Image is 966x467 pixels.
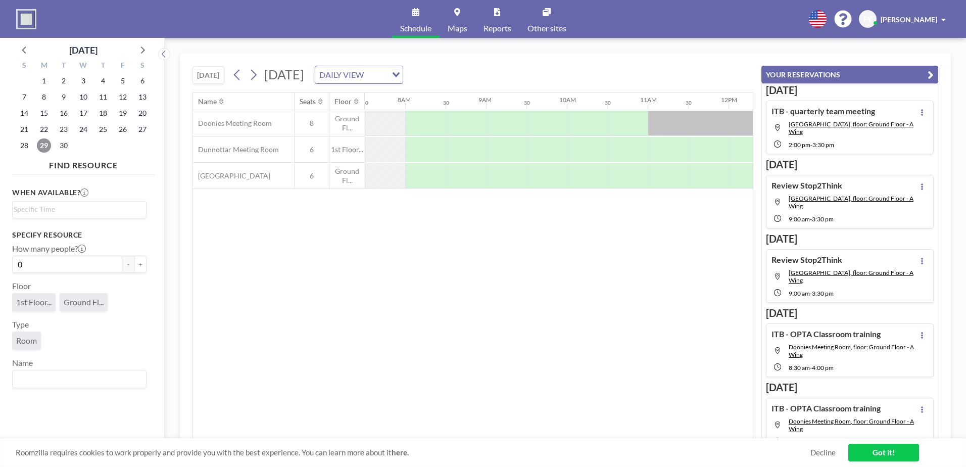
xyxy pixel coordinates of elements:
div: Search for option [315,66,403,83]
span: Ground Fl... [329,114,365,132]
span: [PERSON_NAME] [881,15,937,24]
span: Friday, September 26, 2025 [116,122,130,136]
span: Wednesday, September 17, 2025 [76,106,90,120]
input: Search for option [367,68,386,81]
label: Type [12,319,29,330]
span: Saturday, September 20, 2025 [135,106,150,120]
input: Search for option [14,204,140,215]
span: 3:30 PM [812,290,834,297]
span: Dunnottar Meeting Room [193,145,279,154]
span: Wednesday, September 10, 2025 [76,90,90,104]
div: T [93,60,113,73]
span: Monday, September 22, 2025 [37,122,51,136]
span: Sunday, September 21, 2025 [17,122,31,136]
h4: FIND RESOURCE [12,156,155,170]
span: - [810,141,812,149]
h4: ITB - quarterly team meeting [771,106,875,116]
span: 1st Floor... [16,297,52,307]
span: [DATE] [264,67,304,82]
span: Tuesday, September 9, 2025 [57,90,71,104]
span: - [810,215,812,223]
span: Thursday, September 25, 2025 [96,122,110,136]
span: 4:00 PM [812,364,834,371]
span: - [810,290,812,297]
h3: [DATE] [766,158,934,171]
span: DAILY VIEW [317,68,366,81]
span: 9:00 AM [789,215,810,223]
label: Name [12,358,33,368]
span: Loirston Meeting Room, floor: Ground Floor - A Wing [789,195,913,210]
div: 11AM [640,96,657,104]
span: [GEOGRAPHIC_DATA] [193,171,270,180]
span: Ground Fl... [64,297,104,307]
span: Tuesday, September 23, 2025 [57,122,71,136]
span: Thursday, September 11, 2025 [96,90,110,104]
span: Doonies Meeting Room [193,119,272,128]
span: Room [16,336,37,346]
span: Other sites [527,24,566,32]
span: Sunday, September 28, 2025 [17,138,31,153]
input: Search for option [14,372,140,386]
div: 30 [605,100,611,106]
span: Wednesday, September 3, 2025 [76,74,90,88]
button: - [122,256,134,273]
h3: Specify resource [12,230,147,240]
label: Floor [12,281,31,291]
span: 3:30 PM [812,141,834,149]
span: 1st Floor... [329,145,365,154]
a: Got it! [848,444,919,461]
label: How many people? [12,244,86,254]
button: + [134,256,147,273]
span: Reports [484,24,511,32]
div: Seats [300,97,316,106]
div: Search for option [13,370,146,388]
span: 9:00 AM [789,290,810,297]
div: 10AM [559,96,576,104]
span: 2:00 PM [789,141,810,149]
span: Saturday, September 6, 2025 [135,74,150,88]
span: Saturday, September 13, 2025 [135,90,150,104]
span: FY [863,15,872,24]
span: Thursday, September 4, 2025 [96,74,110,88]
span: Monday, September 8, 2025 [37,90,51,104]
h4: Review Stop2Think [771,180,842,191]
span: 3:30 PM [812,215,834,223]
h3: [DATE] [766,381,934,394]
div: T [54,60,74,73]
div: W [74,60,93,73]
div: 30 [524,100,530,106]
span: - [810,364,812,371]
a: Decline [810,448,836,457]
span: 6 [295,171,329,180]
h3: [DATE] [766,232,934,245]
span: Tuesday, September 16, 2025 [57,106,71,120]
div: Floor [334,97,352,106]
span: Loirston Meeting Room, floor: Ground Floor - A Wing [789,269,913,284]
h4: ITB - OPTA Classroom training [771,329,881,339]
span: Saturday, September 27, 2025 [135,122,150,136]
span: Loirston Meeting Room, floor: Ground Floor - A Wing [789,120,913,135]
span: Friday, September 19, 2025 [116,106,130,120]
button: YOUR RESERVATIONS [761,66,938,83]
div: S [15,60,34,73]
span: Wednesday, September 24, 2025 [76,122,90,136]
div: Name [198,97,217,106]
span: Monday, September 29, 2025 [37,138,51,153]
span: Ground Fl... [329,167,365,184]
div: 30 [686,100,692,106]
span: Sunday, September 7, 2025 [17,90,31,104]
div: M [34,60,54,73]
div: 30 [443,100,449,106]
img: organization-logo [16,9,36,29]
span: Sunday, September 14, 2025 [17,106,31,120]
span: Monday, September 1, 2025 [37,74,51,88]
h4: ITB - OPTA Classroom training [771,403,881,413]
h3: [DATE] [766,84,934,97]
span: Doonies Meeting Room, floor: Ground Floor - A Wing [789,417,914,433]
div: 9AM [478,96,492,104]
a: here. [392,448,409,457]
h3: [DATE] [766,307,934,319]
span: Tuesday, September 2, 2025 [57,74,71,88]
h4: Review Stop2Think [771,255,842,265]
div: 8AM [398,96,411,104]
